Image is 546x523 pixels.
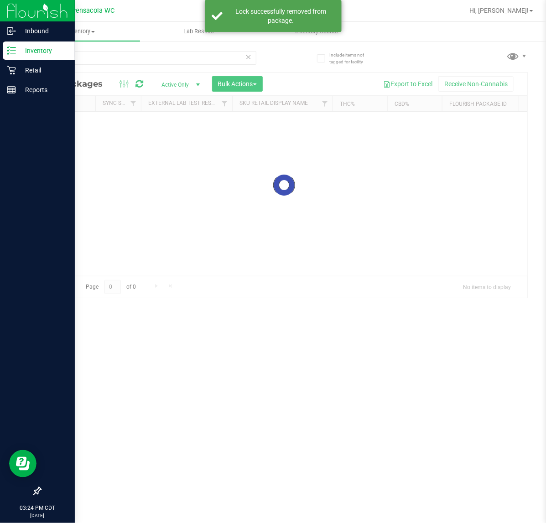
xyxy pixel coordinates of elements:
div: Lock successfully removed from package. [228,7,335,25]
inline-svg: Reports [7,85,16,94]
p: 03:24 PM CDT [4,504,71,512]
a: Inventory [22,22,140,41]
p: Inbound [16,26,71,36]
p: Reports [16,84,71,95]
span: Hi, [PERSON_NAME]! [469,7,529,14]
p: Inventory [16,45,71,56]
span: Clear [245,51,252,63]
span: Lab Results [171,27,226,36]
iframe: Resource center [9,450,36,477]
span: Pensacola WC [72,7,114,15]
p: [DATE] [4,512,71,519]
inline-svg: Retail [7,66,16,75]
span: Inventory [22,27,140,36]
inline-svg: Inventory [7,46,16,55]
p: Retail [16,65,71,76]
inline-svg: Inbound [7,26,16,36]
a: Lab Results [140,22,258,41]
span: Include items not tagged for facility [329,52,375,65]
input: Search Package ID, Item Name, SKU, Lot or Part Number... [40,51,256,65]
